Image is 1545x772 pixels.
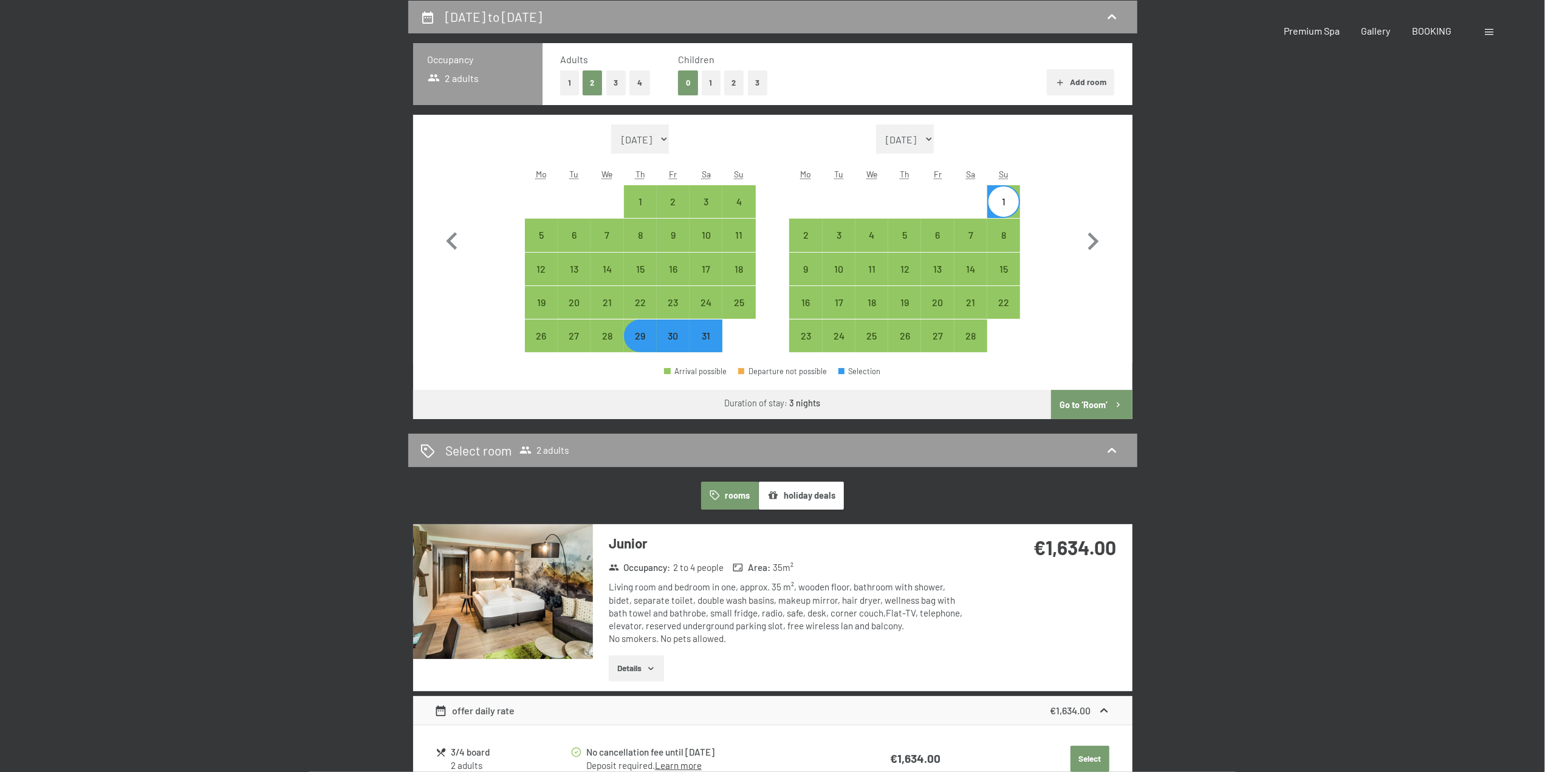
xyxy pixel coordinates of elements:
[525,219,558,251] div: Arrival possible
[735,169,744,179] abbr: Sunday
[570,169,579,179] abbr: Tuesday
[609,534,970,553] h3: Junior
[888,286,921,319] div: Thu Feb 19 2026
[789,319,822,352] div: Arrival possible
[773,561,793,574] span: 35 m²
[559,230,589,261] div: 6
[625,264,656,295] div: 15
[1362,25,1391,36] span: Gallery
[824,331,854,361] div: 24
[759,482,844,510] button: holiday deals
[988,230,1019,261] div: 8
[664,367,727,375] div: Arrival possible
[702,70,721,95] button: 1
[987,185,1020,218] div: Arrival possible
[988,264,1019,295] div: 15
[922,331,953,361] div: 27
[558,286,591,319] div: Arrival possible
[657,185,690,218] div: Fri Jan 02 2026
[558,253,591,285] div: Tue Jan 13 2026
[857,298,887,328] div: 18
[857,331,887,361] div: 25
[855,286,888,319] div: Wed Feb 18 2026
[956,264,986,295] div: 14
[451,745,569,759] div: 3/4 board
[921,286,954,319] div: Fri Feb 20 2026
[591,253,623,285] div: Arrival possible
[657,219,690,251] div: Arrival possible
[413,696,1132,725] div: offer daily rate€1,634.00
[987,219,1020,251] div: Arrival possible
[434,703,515,718] div: offer daily rate
[690,185,722,218] div: Arrival possible
[624,286,657,319] div: Arrival possible
[586,745,839,759] div: No cancellation fee until [DATE]
[790,331,821,361] div: 23
[823,319,855,352] div: Arrival possible
[790,298,821,328] div: 16
[702,169,711,179] abbr: Saturday
[526,230,557,261] div: 5
[724,70,744,95] button: 2
[921,219,954,251] div: Fri Feb 06 2026
[635,169,645,179] abbr: Thursday
[690,185,722,218] div: Sat Jan 03 2026
[583,70,603,95] button: 2
[888,253,921,285] div: Arrival possible
[657,253,690,285] div: Arrival possible
[789,319,822,352] div: Mon Feb 23 2026
[988,197,1019,227] div: 1
[889,331,920,361] div: 26
[657,219,690,251] div: Fri Jan 09 2026
[1075,125,1111,353] button: Next month
[855,253,888,285] div: Wed Feb 11 2026
[922,298,953,328] div: 20
[921,253,954,285] div: Fri Feb 13 2026
[678,70,698,95] button: 0
[722,286,755,319] div: Sun Jan 25 2026
[657,286,690,319] div: Fri Jan 23 2026
[536,169,547,179] abbr: Monday
[823,253,855,285] div: Arrival possible
[954,286,987,319] div: Arrival possible
[724,230,754,261] div: 11
[691,264,721,295] div: 17
[722,185,755,218] div: Arrival possible
[606,70,626,95] button: 3
[1051,390,1132,419] button: Go to ‘Room’
[428,53,528,66] h3: Occupancy
[451,759,569,772] div: 2 adults
[1284,25,1340,36] span: Premium Spa
[855,253,888,285] div: Arrival possible
[722,253,755,285] div: Sun Jan 18 2026
[701,482,759,510] button: rooms
[866,169,877,179] abbr: Wednesday
[922,230,953,261] div: 6
[800,169,811,179] abbr: Monday
[445,9,542,24] h2: [DATE] to [DATE]
[592,298,622,328] div: 21
[954,286,987,319] div: Sat Feb 21 2026
[560,70,579,95] button: 1
[658,264,688,295] div: 16
[413,524,593,659] img: mss_renderimg.php
[591,286,623,319] div: Arrival possible
[591,253,623,285] div: Wed Jan 14 2026
[526,331,557,361] div: 26
[724,264,754,295] div: 18
[591,319,623,352] div: Wed Jan 28 2026
[525,319,558,352] div: Arrival possible
[691,298,721,328] div: 24
[592,331,622,361] div: 28
[658,298,688,328] div: 23
[1412,25,1451,36] a: BOOKING
[855,286,888,319] div: Arrival possible
[823,219,855,251] div: Arrival possible
[724,298,754,328] div: 25
[525,219,558,251] div: Mon Jan 05 2026
[591,219,623,251] div: Arrival possible
[625,298,656,328] div: 22
[592,230,622,261] div: 7
[789,253,822,285] div: Arrival possible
